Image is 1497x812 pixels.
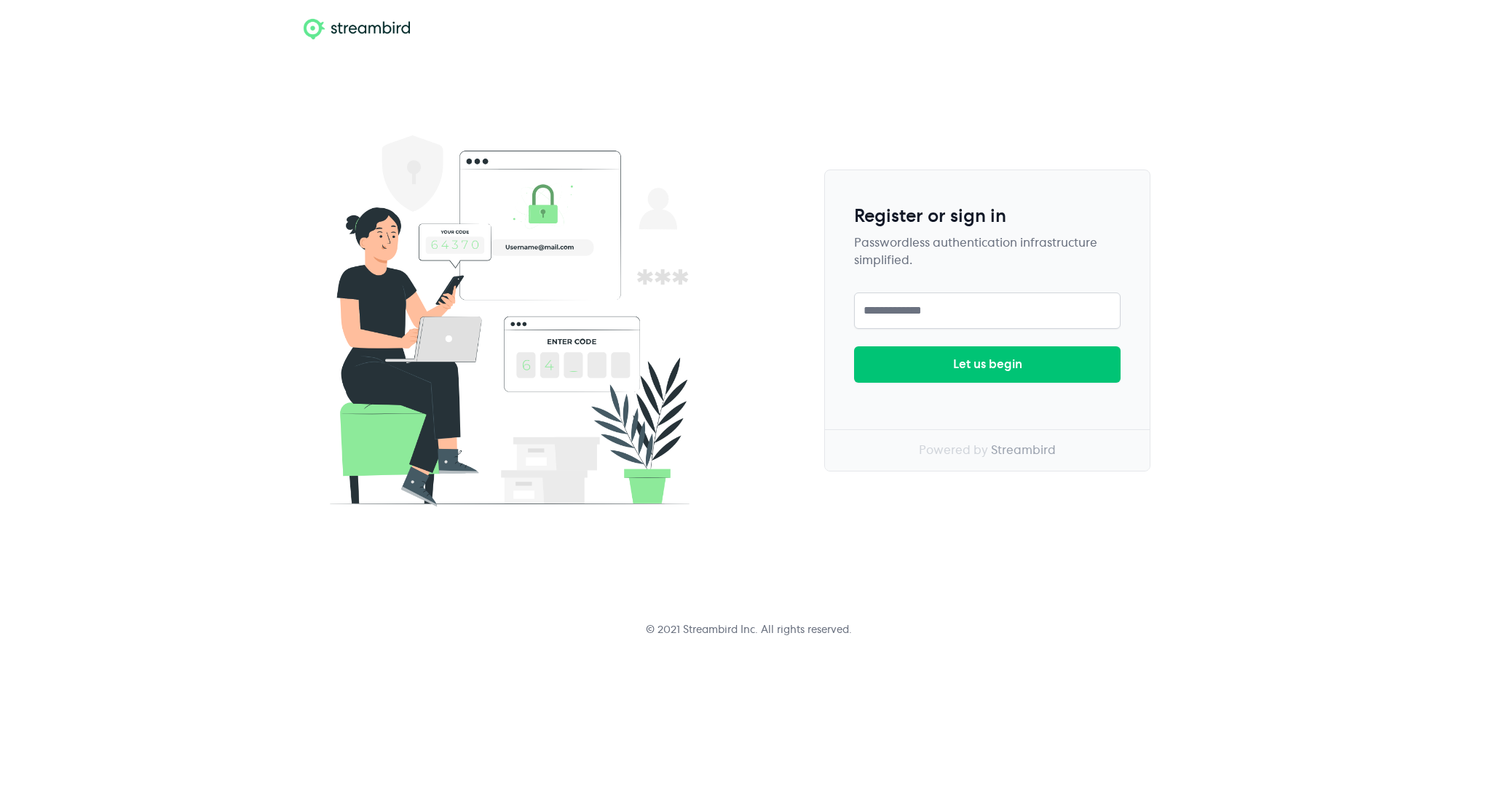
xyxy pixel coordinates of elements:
span: All rights reserved. [761,625,852,635]
span: Streambird [991,445,1056,456]
span: Powered by [919,445,988,456]
div: Let us begin [953,356,1022,373]
div: Passwordless authentication infrastructure simplified. [854,234,1121,269]
img: Streambird [300,111,719,530]
button: Let us begin [854,346,1121,383]
nav: Global [283,17,1214,41]
h2: Register or sign in [854,205,1121,228]
span: © 2021 Streambird Inc. [646,625,758,635]
img: Streambird [300,17,413,41]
